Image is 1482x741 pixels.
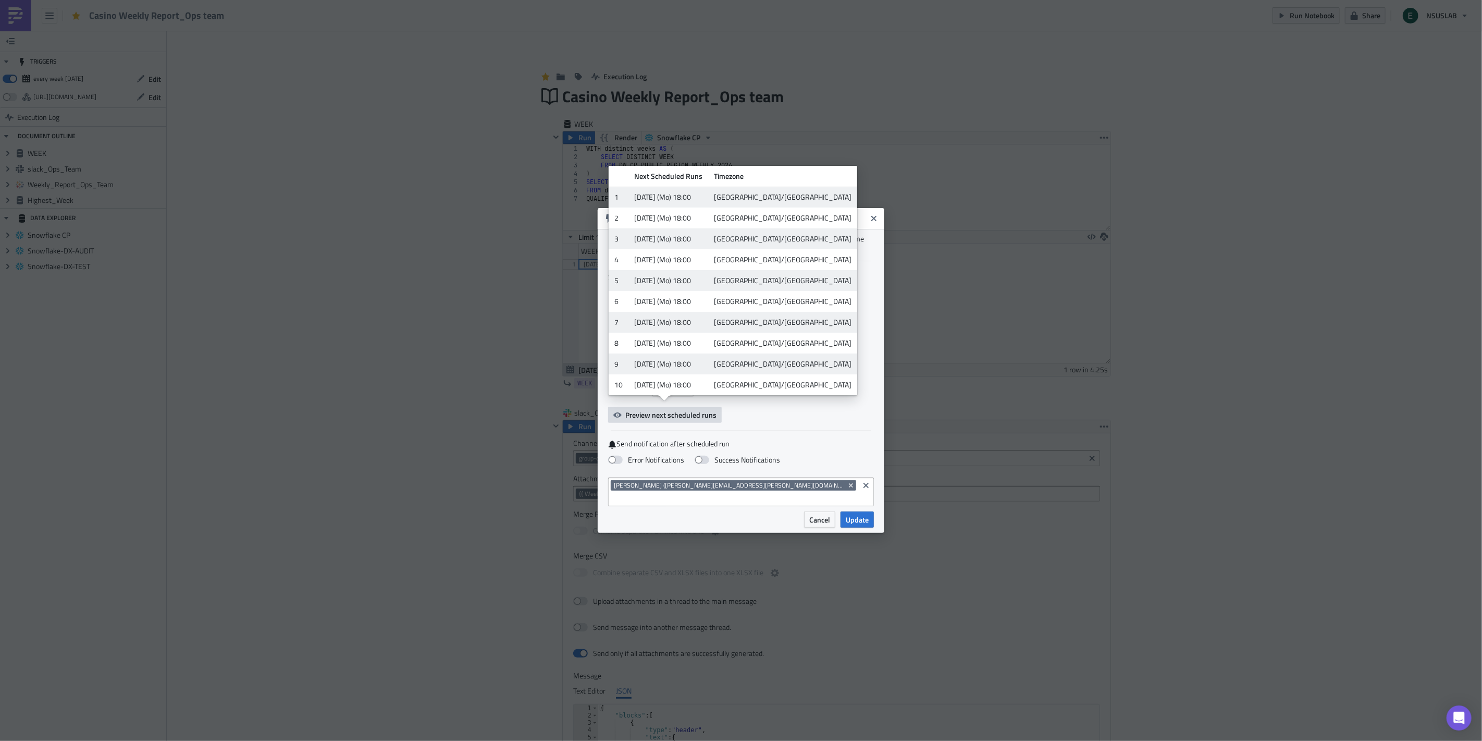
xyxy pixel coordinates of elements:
td: [DATE] (Mo) 18:00 [628,187,708,208]
td: 6 [609,291,628,312]
td: [DATE] (Mo) 18:00 [628,249,708,270]
td: 10 [609,374,628,395]
td: [DATE] (Mo) 18:00 [628,291,708,312]
td: [GEOGRAPHIC_DATA]/[GEOGRAPHIC_DATA] [708,374,857,395]
td: [GEOGRAPHIC_DATA]/[GEOGRAPHIC_DATA] [708,354,857,374]
div: Open Intercom Messenger [1447,706,1472,731]
span: [PERSON_NAME] ([PERSON_NAME][EMAIL_ADDRESS][PERSON_NAME][DOMAIN_NAME]) [614,480,862,490]
button: Clear selected items [860,479,872,492]
td: [GEOGRAPHIC_DATA]/[GEOGRAPHIC_DATA] [708,312,857,333]
td: 2 [609,208,628,228]
button: Close [866,211,882,226]
td: [DATE] (Mo) 18:00 [628,354,708,374]
td: 4 [609,249,628,270]
label: Send notification after scheduled run [608,439,874,449]
td: [GEOGRAPHIC_DATA]/[GEOGRAPHIC_DATA] [708,270,857,291]
label: Error Notifications [608,455,684,465]
th: Next Scheduled Runs [628,166,708,187]
td: 8 [609,333,628,354]
td: [GEOGRAPHIC_DATA]/[GEOGRAPHIC_DATA] [708,333,857,354]
label: Success Notifications [695,455,780,465]
td: [DATE] (Mo) 18:00 [628,208,708,228]
button: Cancel [804,512,835,528]
th: Timezone [708,166,857,187]
td: 3 [609,228,628,249]
td: [DATE] (Mo) 18:00 [628,312,708,333]
td: [GEOGRAPHIC_DATA]/[GEOGRAPHIC_DATA] [708,208,857,228]
td: [GEOGRAPHIC_DATA]/[GEOGRAPHIC_DATA] [708,291,857,312]
td: [DATE] (Mo) 18:00 [628,228,708,249]
button: Preview next scheduled runs [608,407,722,423]
button: Update [841,512,874,528]
span: Preview next scheduled runs [625,409,717,420]
button: Remove Tag [847,480,856,491]
td: [DATE] (Mo) 18:00 [628,270,708,291]
td: [GEOGRAPHIC_DATA]/[GEOGRAPHIC_DATA] [708,249,857,270]
td: 9 [609,354,628,374]
td: [GEOGRAPHIC_DATA]/[GEOGRAPHIC_DATA] [708,187,857,208]
td: [DATE] (Mo) 18:00 [628,374,708,395]
td: 1 [609,187,628,208]
td: 5 [609,270,628,291]
td: 7 [609,312,628,333]
span: Update [846,514,869,525]
td: [DATE] (Mo) 18:00 [628,333,708,354]
td: [GEOGRAPHIC_DATA]/[GEOGRAPHIC_DATA] [708,228,857,249]
span: Cancel [809,514,830,525]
